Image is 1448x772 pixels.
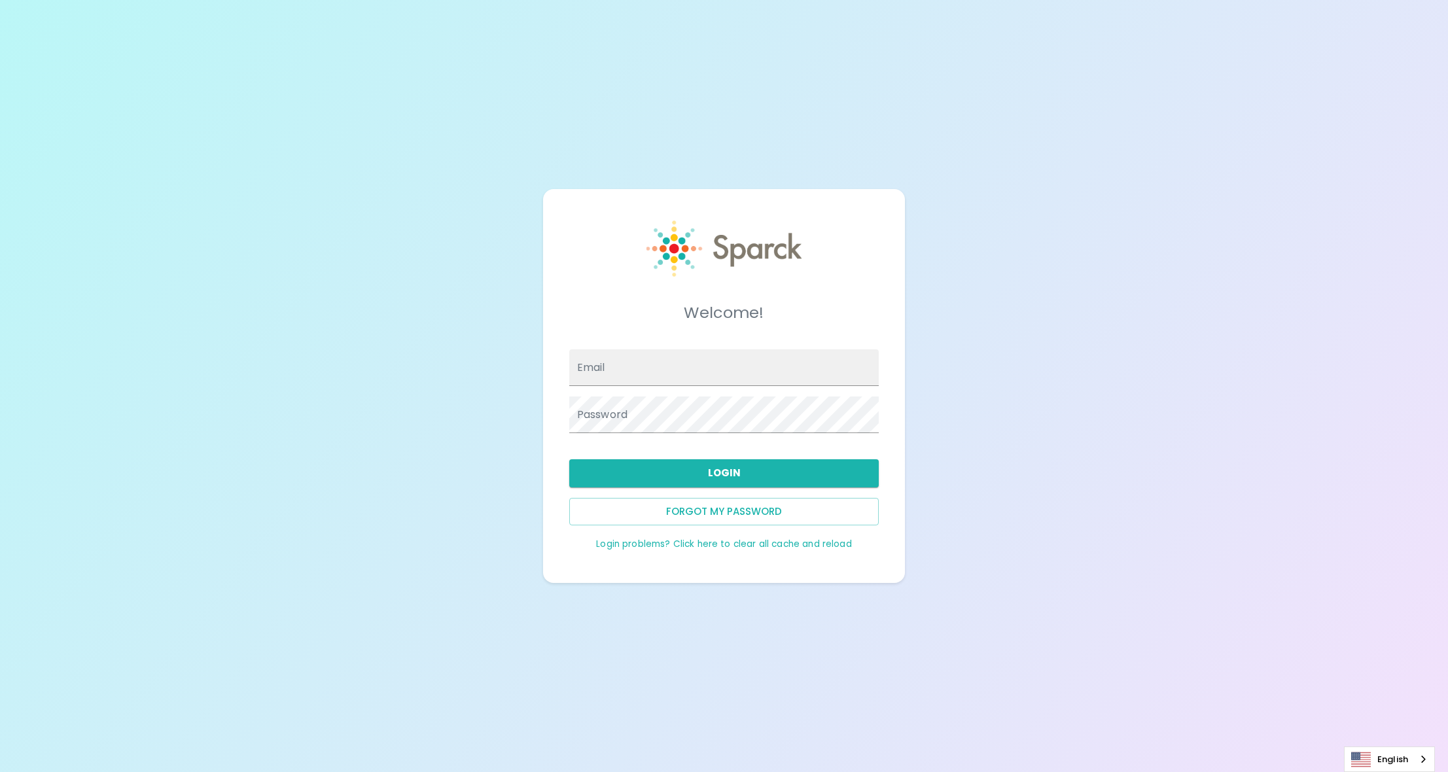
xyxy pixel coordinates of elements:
[569,498,879,525] button: Forgot my password
[1345,747,1434,771] a: English
[596,538,851,550] a: Login problems? Click here to clear all cache and reload
[1344,746,1435,772] div: Language
[569,302,879,323] h5: Welcome!
[1344,746,1435,772] aside: Language selected: English
[569,459,879,487] button: Login
[646,220,802,277] img: Sparck logo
